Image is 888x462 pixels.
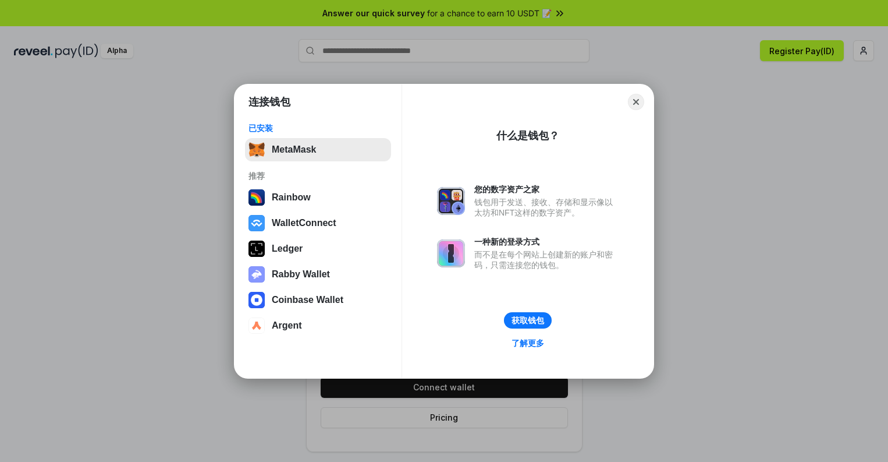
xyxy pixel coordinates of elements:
button: Coinbase Wallet [245,288,391,312]
div: 已安装 [248,123,388,133]
div: 您的数字资产之家 [474,184,619,195]
div: Argent [272,320,302,331]
button: Close [628,94,644,110]
button: Rainbow [245,186,391,209]
div: 而不是在每个网站上创建新的账户和密码，只需连接您的钱包。 [474,249,619,270]
button: Argent [245,314,391,337]
button: MetaMask [245,138,391,161]
a: 了解更多 [505,336,551,351]
div: 钱包用于发送、接收、存储和显示像以太坊和NFT这样的数字资产。 [474,197,619,218]
div: 一种新的登录方式 [474,237,619,247]
div: Ledger [272,244,303,254]
div: 什么是钱包？ [496,129,559,143]
button: Rabby Wallet [245,263,391,286]
div: MetaMask [272,144,316,155]
div: Rainbow [272,192,311,203]
img: svg+xml,%3Csvg%20fill%3D%22none%22%20height%3D%2233%22%20viewBox%3D%220%200%2035%2033%22%20width%... [248,142,265,158]
img: svg+xml,%3Csvg%20width%3D%2228%22%20height%3D%2228%22%20viewBox%3D%220%200%2028%2028%22%20fill%3D... [248,215,265,231]
img: svg+xml,%3Csvg%20width%3D%2228%22%20height%3D%2228%22%20viewBox%3D%220%200%2028%2028%22%20fill%3D... [248,318,265,334]
img: svg+xml,%3Csvg%20width%3D%22120%22%20height%3D%22120%22%20viewBox%3D%220%200%20120%20120%22%20fil... [248,189,265,206]
img: svg+xml,%3Csvg%20xmlns%3D%22http%3A%2F%2Fwww.w3.org%2F2000%2Fsvg%22%20fill%3D%22none%22%20viewBox... [248,266,265,283]
div: Coinbase Wallet [272,295,343,305]
button: 获取钱包 [504,312,552,329]
div: 推荐 [248,171,388,181]
img: svg+xml,%3Csvg%20xmlns%3D%22http%3A%2F%2Fwww.w3.org%2F2000%2Fsvg%22%20width%3D%2228%22%20height%3... [248,241,265,257]
h1: 连接钱包 [248,95,290,109]
img: svg+xml,%3Csvg%20width%3D%2228%22%20height%3D%2228%22%20viewBox%3D%220%200%2028%2028%22%20fill%3D... [248,292,265,308]
div: 获取钱包 [512,315,544,326]
div: WalletConnect [272,218,336,228]
button: Ledger [245,237,391,260]
img: svg+xml,%3Csvg%20xmlns%3D%22http%3A%2F%2Fwww.w3.org%2F2000%2Fsvg%22%20fill%3D%22none%22%20viewBox... [437,239,465,267]
button: WalletConnect [245,211,391,235]
img: svg+xml,%3Csvg%20xmlns%3D%22http%3A%2F%2Fwww.w3.org%2F2000%2Fsvg%22%20fill%3D%22none%22%20viewBox... [437,187,465,215]
div: 了解更多 [512,338,544,348]
div: Rabby Wallet [272,269,330,280]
